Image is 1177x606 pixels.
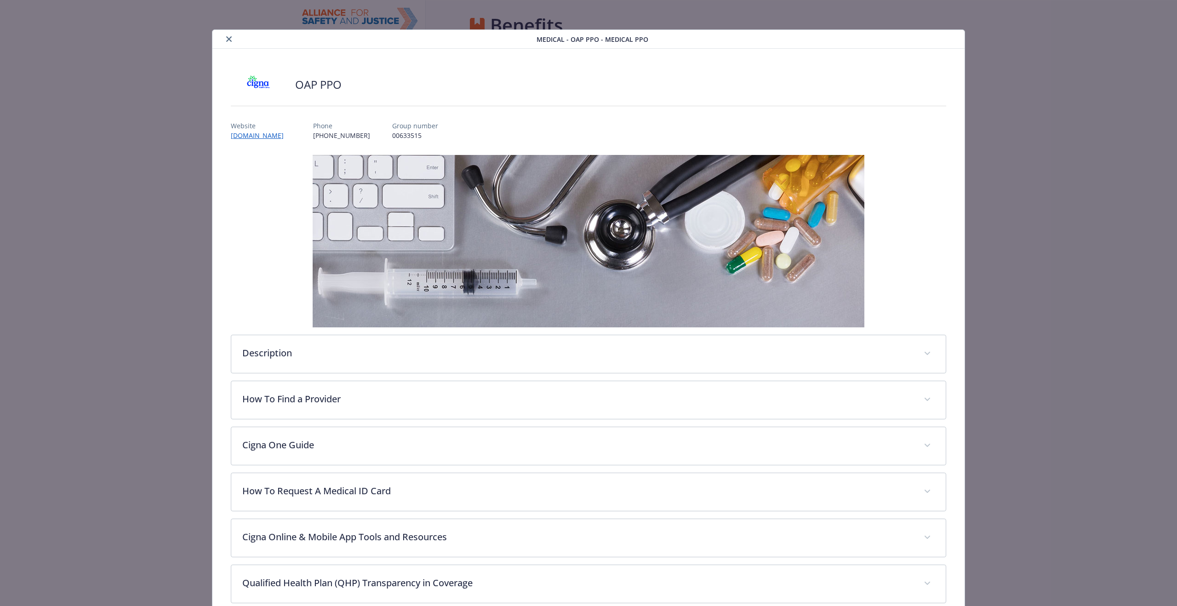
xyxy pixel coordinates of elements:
p: Group number [392,121,438,131]
div: Qualified Health Plan (QHP) Transparency in Coverage [231,565,946,603]
div: Description [231,335,946,373]
p: Description [242,346,913,360]
p: [PHONE_NUMBER] [313,131,370,140]
p: 00633515 [392,131,438,140]
p: Cigna One Guide [242,438,913,452]
div: Cigna One Guide [231,427,946,465]
p: Phone [313,121,370,131]
p: How To Request A Medical ID Card [242,484,913,498]
p: How To Find a Provider [242,392,913,406]
p: Qualified Health Plan (QHP) Transparency in Coverage [242,576,913,590]
div: How To Request A Medical ID Card [231,473,946,511]
button: close [223,34,234,45]
div: How To Find a Provider [231,381,946,419]
img: banner [313,155,864,327]
h2: OAP PPO [295,77,342,92]
p: Cigna Online & Mobile App Tools and Resources [242,530,913,544]
img: CIGNA [231,71,286,98]
span: Medical - OAP PPO - Medical PPO [537,34,648,44]
p: Website [231,121,291,131]
a: [DOMAIN_NAME] [231,131,291,140]
div: Cigna Online & Mobile App Tools and Resources [231,519,946,557]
